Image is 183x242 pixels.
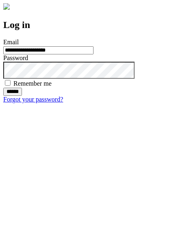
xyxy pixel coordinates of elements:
label: Email [3,39,19,45]
label: Remember me [13,80,52,87]
img: logo-4e3dc11c47720685a147b03b5a06dd966a58ff35d612b21f08c02c0306f2b779.png [3,3,10,10]
label: Password [3,54,28,61]
a: Forgot your password? [3,96,63,103]
h2: Log in [3,19,180,30]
